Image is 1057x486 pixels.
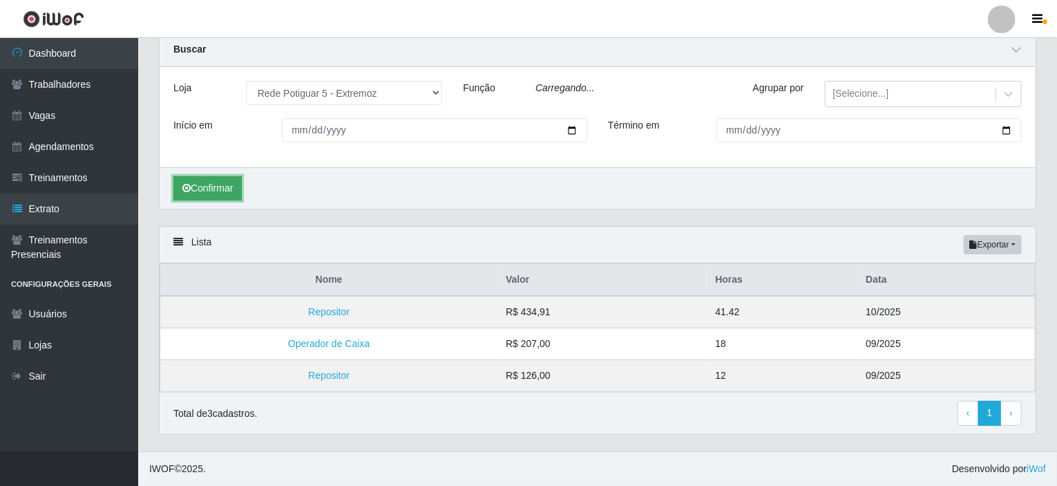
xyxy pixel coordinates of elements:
td: R$ 207,00 [497,328,707,360]
a: 1 [978,401,1002,426]
th: Horas [707,264,857,297]
td: 41.42 [707,296,857,328]
span: › [1009,407,1013,418]
button: Exportar [964,235,1022,254]
td: 12 [707,360,857,392]
th: Valor [497,264,707,297]
th: Data [857,264,1035,297]
label: Agrupar por [753,81,804,95]
td: R$ 434,91 [497,296,707,328]
div: Lista [160,227,1036,263]
p: Total de 3 cadastros. [173,406,257,421]
img: CoreUI Logo [23,10,84,28]
label: Término em [608,118,660,133]
strong: Buscar [173,44,206,55]
td: 09/2025 [857,328,1035,360]
span: Desenvolvido por [952,462,1046,476]
a: Operador de Caixa [288,338,370,349]
a: Repositor [308,370,350,381]
i: Carregando... [535,82,595,93]
input: 00/00/0000 [716,118,1022,142]
nav: pagination [958,401,1022,426]
td: 10/2025 [857,296,1035,328]
div: [Selecione...] [832,87,888,102]
th: Nome [160,264,498,297]
td: R$ 126,00 [497,360,707,392]
span: ‹ [966,407,970,418]
td: 18 [707,328,857,360]
td: 09/2025 [857,360,1035,392]
a: Next [1000,401,1022,426]
span: IWOF [149,463,175,474]
label: Função [463,81,495,95]
a: iWof [1027,463,1046,474]
label: Loja [173,81,191,95]
input: 00/00/0000 [282,118,587,142]
button: Confirmar [173,176,242,200]
label: Início em [173,118,213,133]
a: Repositor [308,306,350,317]
span: © 2025 . [149,462,206,476]
a: Previous [958,401,979,426]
